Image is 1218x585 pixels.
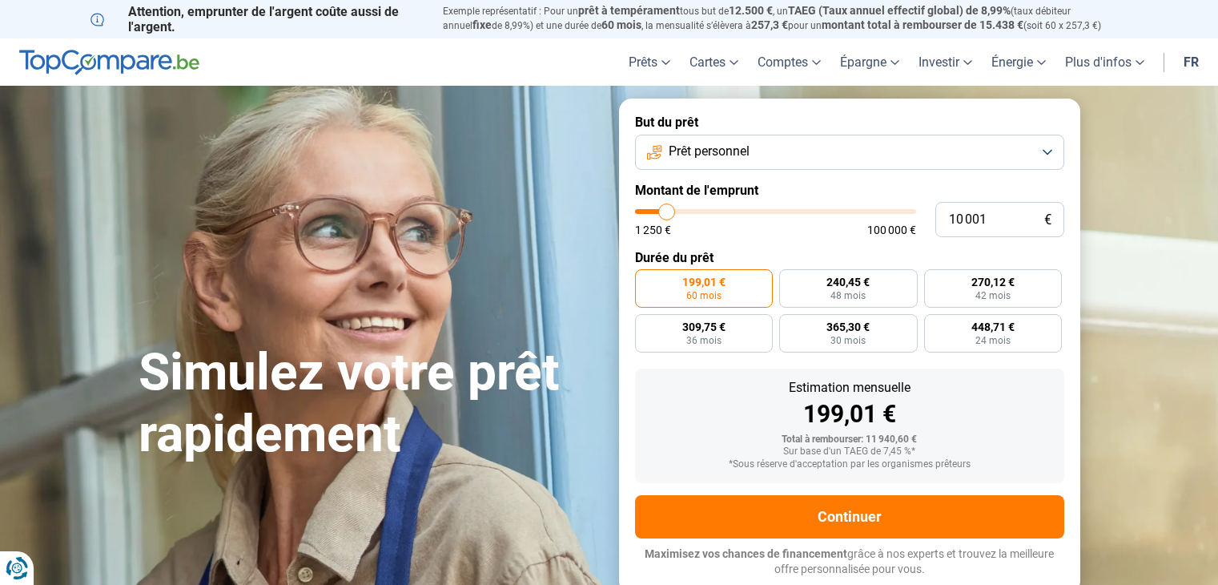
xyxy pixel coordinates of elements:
[826,321,870,333] span: 365,30 €
[788,4,1011,17] span: TAEG (Taux annuel effectif global) de 8,99%
[682,276,726,288] span: 199,01 €
[975,291,1011,301] span: 42 mois
[635,135,1064,170] button: Prêt personnel
[635,547,1064,578] p: grâce à nos experts et trouvez la meilleure offre personnalisée pour vous.
[19,50,199,75] img: TopCompare
[635,250,1064,265] label: Durée du prêt
[648,459,1051,470] div: *Sous réserve d'acceptation par les organismes prêteurs
[971,276,1015,288] span: 270,12 €
[443,4,1128,33] p: Exemple représentatif : Pour un tous but de , un (taux débiteur annuel de 8,99%) et une durée de ...
[1044,213,1051,227] span: €
[139,342,600,466] h1: Simulez votre prêt rapidement
[830,336,866,345] span: 30 mois
[748,38,830,86] a: Comptes
[648,446,1051,458] div: Sur base d'un TAEG de 7,45 %*
[648,402,1051,426] div: 199,01 €
[90,4,424,34] p: Attention, emprunter de l'argent coûte aussi de l'argent.
[729,4,773,17] span: 12.500 €
[1174,38,1208,86] a: fr
[830,38,909,86] a: Épargne
[822,18,1023,31] span: montant total à rembourser de 15.438 €
[867,224,916,236] span: 100 000 €
[472,18,492,31] span: fixe
[971,321,1015,333] span: 448,71 €
[648,381,1051,394] div: Estimation mensuelle
[982,38,1055,86] a: Énergie
[635,224,671,236] span: 1 250 €
[686,336,722,345] span: 36 mois
[648,434,1051,446] div: Total à rembourser: 11 940,60 €
[826,276,870,288] span: 240,45 €
[601,18,641,31] span: 60 mois
[645,547,847,560] span: Maximisez vos chances de financement
[830,291,866,301] span: 48 mois
[669,143,750,160] span: Prêt personnel
[909,38,982,86] a: Investir
[975,336,1011,345] span: 24 mois
[635,183,1064,198] label: Montant de l'emprunt
[682,321,726,333] span: 309,75 €
[751,18,788,31] span: 257,3 €
[686,291,722,301] span: 60 mois
[578,4,680,17] span: prêt à tempérament
[619,38,680,86] a: Prêts
[635,495,1064,539] button: Continuer
[635,115,1064,130] label: But du prêt
[680,38,748,86] a: Cartes
[1055,38,1154,86] a: Plus d'infos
